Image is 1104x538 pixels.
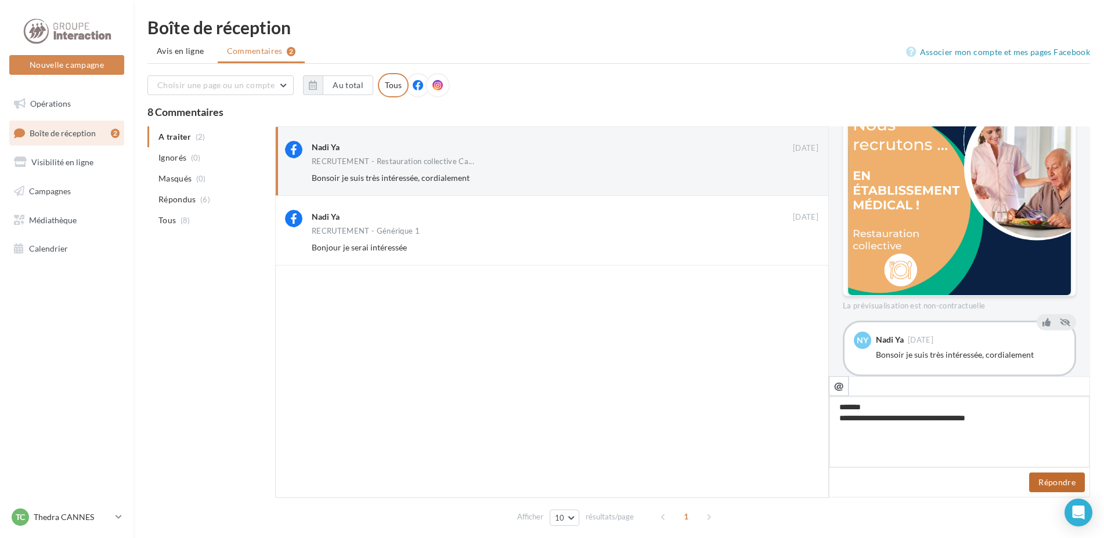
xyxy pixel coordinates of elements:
span: [DATE] [793,212,818,223]
button: Répondre [1029,472,1085,492]
span: Avis en ligne [157,45,204,57]
button: Au total [303,75,373,95]
a: Visibilité en ligne [7,150,127,175]
a: Boîte de réception2 [7,121,127,146]
a: Calendrier [7,237,127,261]
div: La prévisualisation est non-contractuelle [843,296,1076,311]
span: Boîte de réception [30,128,96,137]
div: Open Intercom Messenger [1065,499,1092,526]
span: [DATE] [793,143,818,154]
span: (0) [191,153,201,162]
a: TC Thedra CANNES [9,506,124,528]
span: Visibilité en ligne [31,157,93,167]
span: RECRUTEMENT - Restauration collective Ca... [312,158,474,165]
button: Nouvelle campagne [9,55,124,75]
button: Choisir une page ou un compte [147,75,294,95]
span: [DATE] [908,336,933,344]
span: TC [16,511,25,523]
span: (6) [200,195,210,204]
i: @ [834,380,844,391]
div: Nadi Ya [876,336,904,344]
span: Bonsoir je suis très intéressée, cordialement [312,173,470,183]
div: 2 [111,129,120,138]
a: Associer mon compte et mes pages Facebook [906,45,1090,59]
span: résultats/page [586,511,634,522]
span: Ignorés [158,152,186,163]
button: 10 [550,510,579,526]
div: Nadi Ya [312,141,340,153]
span: Campagnes [29,186,71,196]
div: Tous [378,73,409,97]
span: Masqués [158,173,192,184]
span: Choisir une page ou un compte [157,80,275,90]
span: Répondus [158,194,196,205]
span: Bonjour je serai intéressée [312,242,407,252]
span: Tous [158,215,176,226]
span: Afficher [517,511,543,522]
div: Bonsoir je suis très intéressée, cordialement [876,349,1065,361]
div: Boîte de réception [147,19,1090,36]
a: Opérations [7,92,127,116]
span: (8) [181,216,190,225]
a: Médiathèque [7,208,127,232]
span: 1 [677,507,695,526]
div: 8 Commentaires [147,107,1090,117]
div: Nadi Ya [312,211,340,223]
span: Opérations [30,99,71,108]
span: Médiathèque [29,215,77,224]
button: @ [829,376,849,396]
div: RECRUTEMENT - Générique 1 [312,227,420,235]
span: (0) [196,174,206,183]
button: Au total [323,75,373,95]
span: NY [857,335,868,346]
a: Campagnes [7,179,127,203]
span: 10 [555,513,565,522]
span: Calendrier [29,243,68,253]
p: Thedra CANNES [34,511,111,523]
